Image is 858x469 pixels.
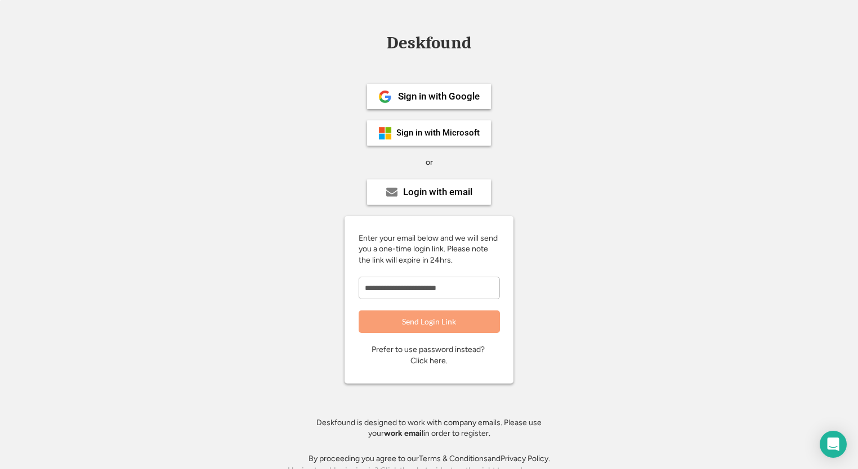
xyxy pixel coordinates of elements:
[426,157,433,168] div: or
[372,344,486,366] div: Prefer to use password instead? Click here.
[500,454,550,463] a: Privacy Policy.
[381,34,477,52] div: Deskfound
[359,310,500,333] button: Send Login Link
[398,92,480,101] div: Sign in with Google
[419,454,488,463] a: Terms & Conditions
[309,453,550,465] div: By proceeding you agree to our and
[302,417,556,439] div: Deskfound is designed to work with company emails. Please use your in order to register.
[378,127,392,140] img: ms-symbollockup_mssymbol_19.png
[396,129,480,137] div: Sign in with Microsoft
[820,431,847,458] div: Open Intercom Messenger
[359,233,499,266] div: Enter your email below and we will send you a one-time login link. Please note the link will expi...
[378,90,392,103] img: 1024px-Google__G__Logo.svg.png
[384,429,423,438] strong: work email
[403,187,472,197] div: Login with email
